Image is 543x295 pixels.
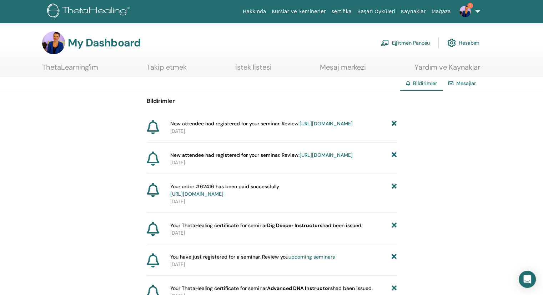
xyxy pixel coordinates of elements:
span: Bildirimler [413,80,437,86]
a: Kurslar ve Seminerler [269,5,328,18]
a: Takip etmek [147,63,187,77]
b: Dig Deeper Instructors [267,222,322,229]
a: Hakkında [240,5,269,18]
img: default.jpg [42,31,65,54]
a: Hesabım [447,35,479,51]
img: default.jpg [459,6,471,17]
a: istek listesi [235,63,272,77]
p: [DATE] [170,229,397,237]
a: Kaynaklar [398,5,429,18]
p: Bildirimler [147,97,397,105]
span: New attendee had registered for your seminar. Review: [170,120,353,127]
p: [DATE] [170,198,397,205]
img: chalkboard-teacher.svg [381,40,389,46]
p: [DATE] [170,159,397,166]
p: [DATE] [170,261,397,268]
span: Your ThetaHealing certificate for seminar had been issued. [170,222,362,229]
a: [URL][DOMAIN_NAME] [300,152,353,158]
a: sertifika [328,5,354,18]
a: Mesajlar [456,80,476,86]
a: upcoming seminars [288,254,335,260]
span: You have just registered for a seminar. Review you [170,253,335,261]
a: Eğitmen Panosu [381,35,430,51]
a: Mesaj merkezi [320,63,366,77]
a: ThetaLearning'im [42,63,98,77]
span: 1 [467,3,473,9]
a: [URL][DOMAIN_NAME] [300,120,353,127]
img: cog.svg [447,37,456,49]
h3: My Dashboard [68,36,141,49]
p: [DATE] [170,127,397,135]
span: Your order #62416 has been paid successfully [170,183,279,198]
span: New attendee had registered for your seminar. Review: [170,151,353,159]
a: Mağaza [428,5,453,18]
a: [URL][DOMAIN_NAME] [170,191,223,197]
a: Başarı Öyküleri [355,5,398,18]
img: logo.png [47,4,132,20]
span: Your ThetaHealing certificate for seminar had been issued. [170,285,373,292]
b: Advanced DNA Instructors [267,285,333,291]
div: Open Intercom Messenger [519,271,536,288]
a: Yardım ve Kaynaklar [414,63,480,77]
